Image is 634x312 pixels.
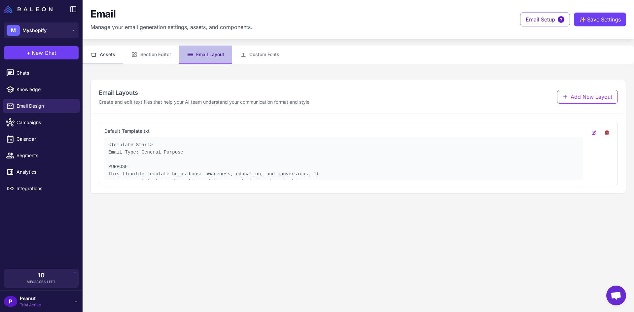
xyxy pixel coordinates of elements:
p: Manage your email generation settings, assets, and components. [90,23,252,31]
div: P [4,296,17,307]
div: M [7,25,20,36]
a: Campaigns [3,116,80,129]
a: Chats [3,66,80,80]
button: Email Layout [179,46,232,64]
a: Integrations [3,182,80,195]
p: Create and edit text files that help your AI team understand your communication format and style [99,98,309,106]
a: Segments [3,149,80,162]
button: Custom Fonts [232,46,287,64]
span: Segments [17,152,75,159]
a: Raleon Logo [4,5,55,13]
span: Knowledge [17,86,75,93]
button: Edit template [588,127,599,138]
h3: Default_Template.txt [104,127,583,135]
button: Section Editor [123,46,179,64]
h1: Email [90,8,116,20]
button: Email Setup3 [520,13,570,26]
span: Campaigns [17,119,75,126]
button: MMyshopify [4,22,79,38]
button: +New Chat [4,46,79,59]
span: + [27,49,30,57]
button: Add New Layout [557,90,618,104]
img: Raleon Logo [4,5,53,13]
a: Analytics [3,165,80,179]
button: ✨Save Settings [574,13,626,26]
button: Delete template [602,127,612,138]
span: Calendar [17,135,75,143]
button: Assets [83,46,123,64]
span: Email Setup [526,16,555,23]
h2: Email Layouts [99,88,309,97]
span: Chats [17,69,75,77]
div: Open chat [606,286,626,305]
span: 10 [38,272,45,278]
span: Analytics [17,168,75,176]
span: Integrations [17,185,75,192]
a: Email Design [3,99,80,113]
span: ✨ [579,16,584,21]
a: Calendar [3,132,80,146]
pre: <Template Start> Email-Type: General-Purpose PURPOSE This flexible template helps boost awareness... [108,141,579,185]
span: Email Design [17,102,75,110]
span: Messages Left [27,279,56,284]
span: 3 [558,16,564,23]
a: Knowledge [3,83,80,96]
span: Myshopify [22,27,47,34]
span: Peanut [20,295,41,302]
span: New Chat [32,49,56,57]
span: Trial Active [20,302,41,308]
